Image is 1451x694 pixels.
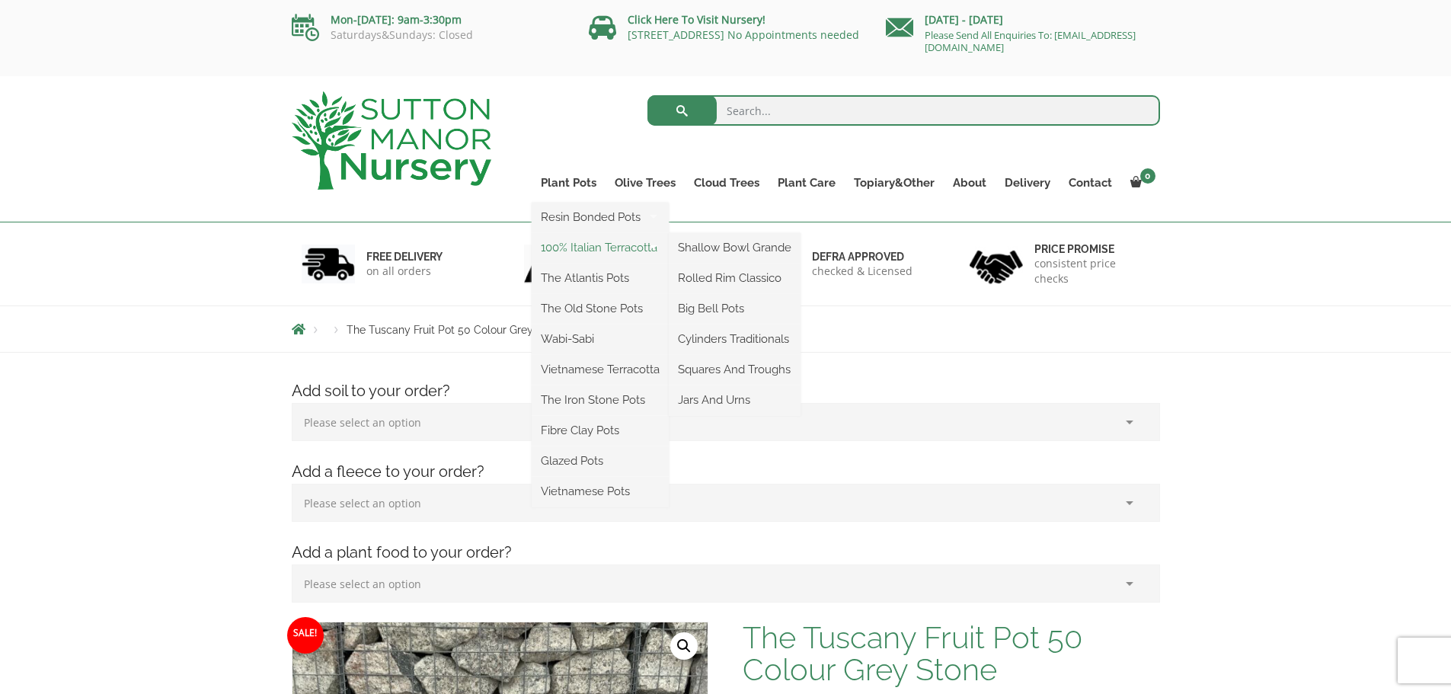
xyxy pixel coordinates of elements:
p: Saturdays&Sundays: Closed [292,29,566,41]
a: Shallow Bowl Grande [669,236,801,259]
a: The Iron Stone Pots [532,389,669,411]
a: The Atlantis Pots [532,267,669,289]
nav: Breadcrumbs [292,323,1160,335]
a: Resin Bonded Pots [532,206,669,229]
h4: Add soil to your order? [280,379,1171,403]
a: Cloud Trees [685,172,769,193]
a: Rolled Rim Classico [669,267,801,289]
a: Click Here To Visit Nursery! [628,12,765,27]
span: Sale! [287,617,324,654]
h6: Price promise [1034,242,1150,256]
a: Plant Pots [532,172,606,193]
a: Contact [1059,172,1121,193]
a: View full-screen image gallery [670,632,698,660]
a: Cylinders Traditionals [669,328,801,350]
span: 0 [1140,168,1155,184]
h4: Add a plant food to your order? [280,541,1171,564]
p: checked & Licensed [812,264,912,279]
p: [DATE] - [DATE] [886,11,1160,29]
a: Vietnamese Pots [532,480,669,503]
a: Glazed Pots [532,449,669,472]
a: Jars And Urns [669,389,801,411]
a: Squares And Troughs [669,358,801,381]
a: 100% Italian Terracotta [532,236,669,259]
p: consistent price checks [1034,256,1150,286]
span: The Tuscany Fruit Pot 50 Colour Grey Stone [347,324,565,336]
a: Please Send All Enquiries To: [EMAIL_ADDRESS][DOMAIN_NAME] [925,28,1136,54]
a: Vietnamese Terracotta [532,358,669,381]
input: Search... [647,95,1160,126]
img: logo [292,91,491,190]
h1: The Tuscany Fruit Pot 50 Colour Grey Stone [743,622,1159,686]
a: About [944,172,996,193]
a: Plant Care [769,172,845,193]
a: Big Bell Pots [669,297,801,320]
a: Fibre Clay Pots [532,419,669,442]
a: Olive Trees [606,172,685,193]
a: Delivery [996,172,1059,193]
h6: FREE DELIVERY [366,250,443,264]
p: Mon-[DATE]: 9am-3:30pm [292,11,566,29]
h4: Add a fleece to your order? [280,460,1171,484]
img: 2.jpg [524,245,577,283]
a: Wabi-Sabi [532,328,669,350]
img: 4.jpg [970,241,1023,287]
a: 0 [1121,172,1160,193]
a: [STREET_ADDRESS] No Appointments needed [628,27,859,42]
a: Topiary&Other [845,172,944,193]
h6: Defra approved [812,250,912,264]
p: on all orders [366,264,443,279]
a: The Old Stone Pots [532,297,669,320]
img: 1.jpg [302,245,355,283]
